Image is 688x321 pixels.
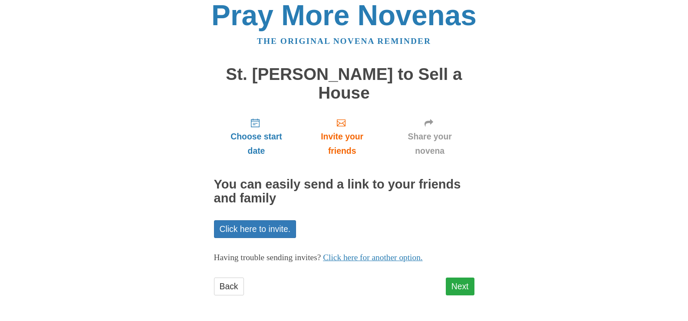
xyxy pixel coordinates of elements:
a: Share your novena [385,111,474,162]
span: Invite your friends [307,129,376,158]
a: Back [214,278,244,295]
a: The original novena reminder [257,36,431,46]
h2: You can easily send a link to your friends and family [214,178,474,205]
span: Choose start date [223,129,290,158]
a: Choose start date [214,111,299,162]
a: Next [446,278,474,295]
a: Click here to invite. [214,220,296,238]
span: Share your novena [394,129,466,158]
a: Invite your friends [299,111,385,162]
span: Having trouble sending invites? [214,253,321,262]
a: Click here for another option. [323,253,423,262]
h1: St. [PERSON_NAME] to Sell a House [214,65,474,102]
